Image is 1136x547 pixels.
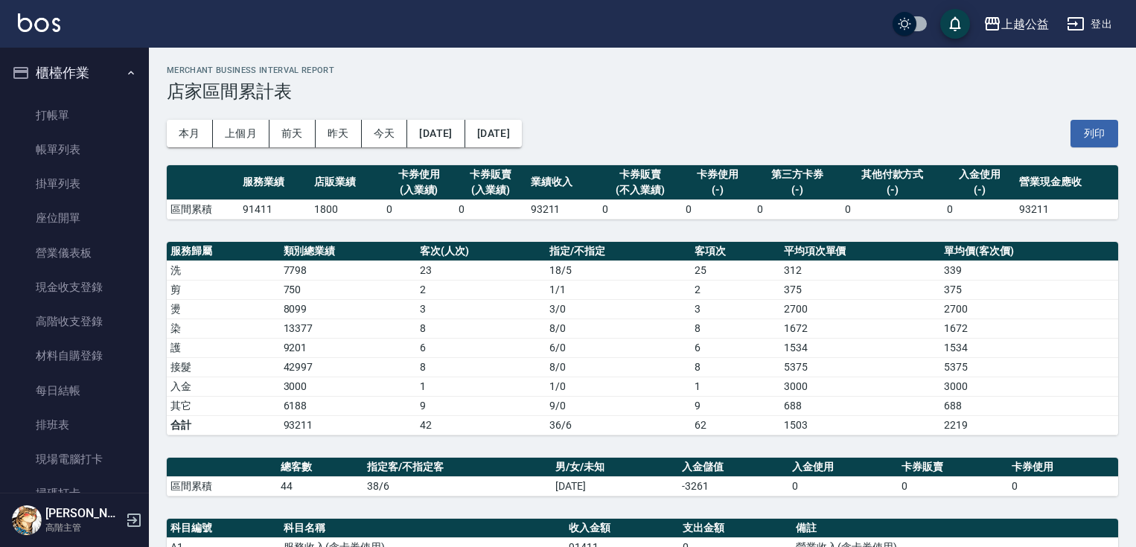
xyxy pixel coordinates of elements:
td: 8 / 0 [546,357,691,377]
td: 7798 [280,260,417,280]
th: 服務歸屬 [167,242,280,261]
th: 收入金額 [565,519,678,538]
button: 昨天 [316,120,362,147]
td: 1 [691,377,779,396]
button: save [940,9,970,39]
td: 0 [898,476,1008,496]
td: 3 [416,299,546,319]
td: 9201 [280,338,417,357]
td: 3 / 0 [546,299,691,319]
td: 3000 [280,377,417,396]
td: 23 [416,260,546,280]
td: 接髮 [167,357,280,377]
div: 卡券販賣 [459,167,523,182]
th: 業績收入 [527,165,599,200]
th: 指定客/不指定客 [363,458,552,477]
td: 2700 [780,299,941,319]
td: 2700 [940,299,1118,319]
td: -3261 [678,476,788,496]
td: 1534 [940,338,1118,357]
td: 護 [167,338,280,357]
td: 91411 [239,199,311,219]
button: 列印 [1070,120,1118,147]
td: 9 [416,396,546,415]
td: 1672 [940,319,1118,338]
td: 93211 [1015,199,1118,219]
td: 1672 [780,319,941,338]
td: 入金 [167,377,280,396]
div: (入業績) [386,182,451,198]
td: 3 [691,299,779,319]
td: 6 [691,338,779,357]
th: 備註 [792,519,1118,538]
td: 750 [280,280,417,299]
td: 0 [841,199,944,219]
th: 卡券使用 [1008,458,1118,477]
td: 8 [691,319,779,338]
th: 科目名稱 [280,519,565,538]
th: 男/女/未知 [552,458,678,477]
td: 93211 [280,415,417,435]
td: 62 [691,415,779,435]
td: 312 [780,260,941,280]
th: 科目編號 [167,519,280,538]
td: 區間累積 [167,476,277,496]
td: 0 [1008,476,1118,496]
h3: 店家區間累計表 [167,81,1118,102]
a: 座位開單 [6,201,143,235]
td: 1534 [780,338,941,357]
td: 42997 [280,357,417,377]
td: 38/6 [363,476,552,496]
td: 1503 [780,415,941,435]
td: 合計 [167,415,280,435]
div: 入金使用 [947,167,1012,182]
td: 93211 [527,199,599,219]
td: 6 / 0 [546,338,691,357]
td: 1 / 1 [546,280,691,299]
td: 6188 [280,396,417,415]
td: 染 [167,319,280,338]
td: 0 [599,199,681,219]
button: 櫃檯作業 [6,54,143,92]
div: (-) [686,182,750,198]
div: (-) [947,182,1012,198]
div: 卡券販賣 [602,167,677,182]
button: 今天 [362,120,408,147]
table: a dense table [167,458,1118,496]
td: 1 / 0 [546,377,691,396]
a: 高階收支登錄 [6,304,143,339]
a: 帳單列表 [6,132,143,167]
button: 上個月 [213,120,269,147]
td: 13377 [280,319,417,338]
td: 6 [416,338,546,357]
table: a dense table [167,242,1118,435]
td: 3000 [940,377,1118,396]
th: 總客數 [277,458,363,477]
button: [DATE] [407,120,465,147]
td: 其它 [167,396,280,415]
td: 2219 [940,415,1118,435]
td: 0 [943,199,1015,219]
td: 375 [780,280,941,299]
div: 第三方卡券 [757,167,837,182]
th: 類別總業績 [280,242,417,261]
th: 入金儲值 [678,458,788,477]
div: (-) [845,182,940,198]
td: 9 / 0 [546,396,691,415]
a: 排班表 [6,408,143,442]
td: 8099 [280,299,417,319]
td: 0 [682,199,754,219]
td: 5375 [940,357,1118,377]
td: 0 [455,199,527,219]
div: 卡券使用 [386,167,451,182]
td: [DATE] [552,476,678,496]
th: 單均價(客次價) [940,242,1118,261]
button: 本月 [167,120,213,147]
div: 卡券使用 [686,167,750,182]
img: Logo [18,13,60,32]
td: 8 [416,357,546,377]
h2: Merchant Business Interval Report [167,65,1118,75]
th: 客次(人次) [416,242,546,261]
td: 339 [940,260,1118,280]
button: 登出 [1061,10,1118,38]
